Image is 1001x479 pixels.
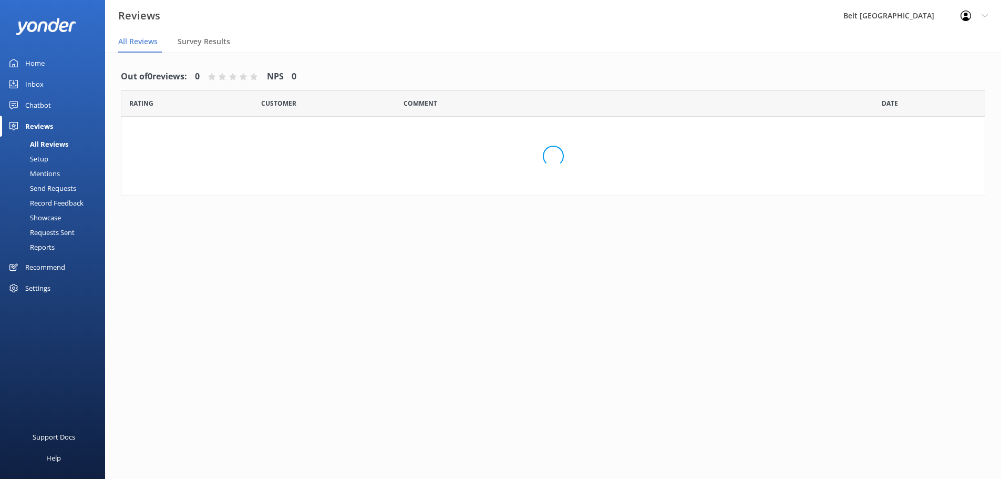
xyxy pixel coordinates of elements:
a: Record Feedback [6,196,105,210]
h4: 0 [292,70,296,84]
span: Question [404,98,437,108]
div: Help [46,447,61,468]
a: Showcase [6,210,105,225]
div: Support Docs [33,426,75,447]
div: All Reviews [6,137,68,151]
a: All Reviews [6,137,105,151]
div: Setup [6,151,48,166]
div: Showcase [6,210,61,225]
span: Date [882,98,898,108]
div: Reviews [25,116,53,137]
div: Settings [25,278,50,299]
span: All Reviews [118,36,158,47]
a: Mentions [6,166,105,181]
div: Chatbot [25,95,51,116]
span: Date [261,98,296,108]
span: Survey Results [178,36,230,47]
img: yonder-white-logo.png [16,18,76,35]
div: Send Requests [6,181,76,196]
div: Reports [6,240,55,254]
span: Date [129,98,153,108]
a: Requests Sent [6,225,105,240]
h4: 0 [195,70,200,84]
div: Home [25,53,45,74]
a: Send Requests [6,181,105,196]
div: Record Feedback [6,196,84,210]
div: Mentions [6,166,60,181]
div: Inbox [25,74,44,95]
div: Requests Sent [6,225,75,240]
a: Setup [6,151,105,166]
h4: Out of 0 reviews: [121,70,187,84]
div: Recommend [25,257,65,278]
h3: Reviews [118,7,160,24]
h4: NPS [267,70,284,84]
a: Reports [6,240,105,254]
